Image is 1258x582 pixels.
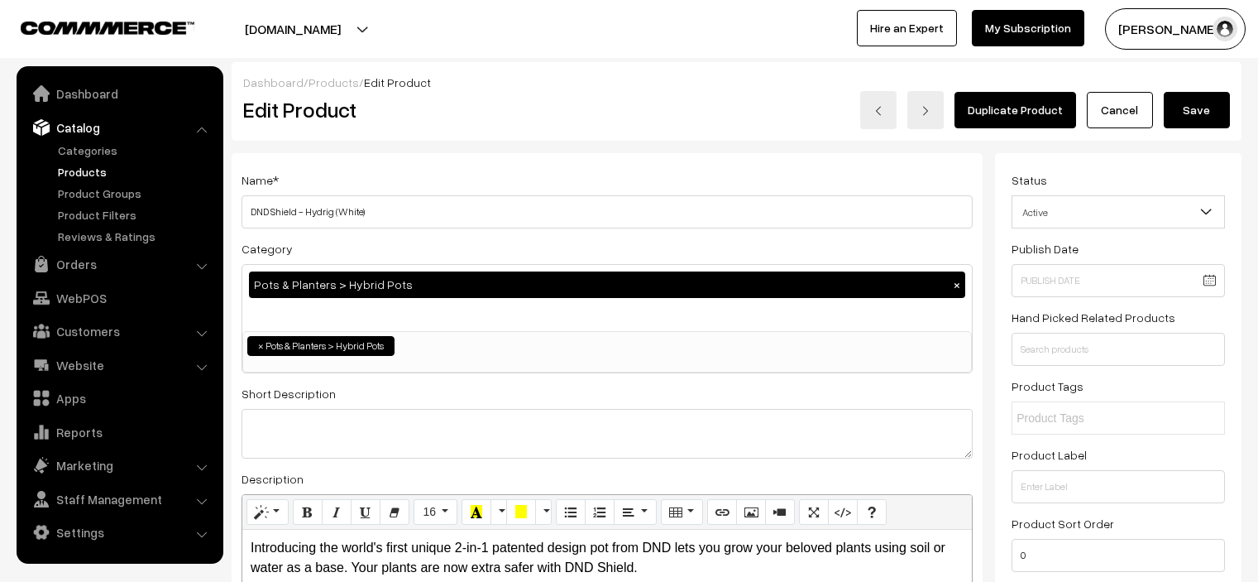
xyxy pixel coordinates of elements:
[414,499,457,526] button: Font Size
[954,92,1076,128] a: Duplicate Product
[21,350,218,380] a: Website
[351,499,380,526] button: Underline (CTRL+U)
[21,113,218,142] a: Catalog
[873,106,883,116] img: left-arrow.png
[736,499,766,526] button: Picture
[423,505,436,518] span: 16
[309,75,359,89] a: Products
[54,206,218,224] a: Product Filters
[21,316,218,346] a: Customers
[490,499,507,526] button: More Color
[246,499,289,526] button: Style
[21,517,218,547] a: Settings
[828,499,858,526] button: Code View
[972,10,1084,46] a: My Subscription
[949,277,964,292] button: ×
[247,336,395,356] li: Pots & Planters > Hybrid Pots
[54,228,218,245] a: Reviews & Ratings
[54,185,218,202] a: Product Groups
[1012,515,1114,532] label: Product Sort Order
[364,75,431,89] span: Edit Product
[187,8,399,50] button: [DOMAIN_NAME]
[556,499,586,526] button: Unordered list (CTRL+SHIFT+NUM7)
[1012,240,1079,257] label: Publish Date
[242,195,973,228] input: Name
[707,499,737,526] button: Link (CTRL+K)
[765,499,795,526] button: Video
[535,499,552,526] button: More Color
[242,240,293,257] label: Category
[921,106,930,116] img: right-arrow.png
[1012,470,1225,503] input: Enter Label
[21,417,218,447] a: Reports
[1016,410,1161,427] input: Product Tags
[1213,17,1237,41] img: user
[1012,198,1224,227] span: Active
[243,97,640,123] h2: Edit Product
[614,499,656,526] button: Paragraph
[21,383,218,413] a: Apps
[251,538,964,578] blockquote: Introducing the world's first unique 2-in-1 patented design pot from DND lets you grow your belov...
[243,74,1230,91] div: / /
[661,499,703,526] button: Table
[21,79,218,108] a: Dashboard
[1012,309,1175,326] label: Hand Picked Related Products
[293,499,323,526] button: Bold (CTRL+B)
[242,171,279,189] label: Name
[1012,446,1087,464] label: Product Label
[242,470,304,488] label: Description
[21,22,194,34] img: COMMMERCE
[1087,92,1153,128] a: Cancel
[585,499,615,526] button: Ordered list (CTRL+SHIFT+NUM8)
[54,163,218,180] a: Products
[1012,171,1047,189] label: Status
[1012,378,1083,395] label: Product Tags
[799,499,829,526] button: Full Screen
[21,17,165,36] a: COMMMERCE
[322,499,352,526] button: Italic (CTRL+I)
[1012,539,1225,572] input: Enter Number
[243,75,304,89] a: Dashboard
[21,450,218,480] a: Marketing
[249,272,965,298] div: Pots & Planters > Hybrid Pots
[1012,264,1225,297] input: Publish Date
[1105,8,1246,50] button: [PERSON_NAME]
[54,142,218,159] a: Categories
[21,484,218,514] a: Staff Management
[1012,333,1225,366] input: Search products
[1012,195,1225,228] span: Active
[21,283,218,313] a: WebPOS
[380,499,409,526] button: Remove Font Style (CTRL+\)
[258,339,264,354] span: ×
[857,10,957,46] a: Hire an Expert
[242,385,336,402] label: Short Description
[1164,92,1230,128] button: Save
[506,499,536,526] button: Background Color
[21,249,218,279] a: Orders
[462,499,491,526] button: Recent Color
[857,499,887,526] button: Help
